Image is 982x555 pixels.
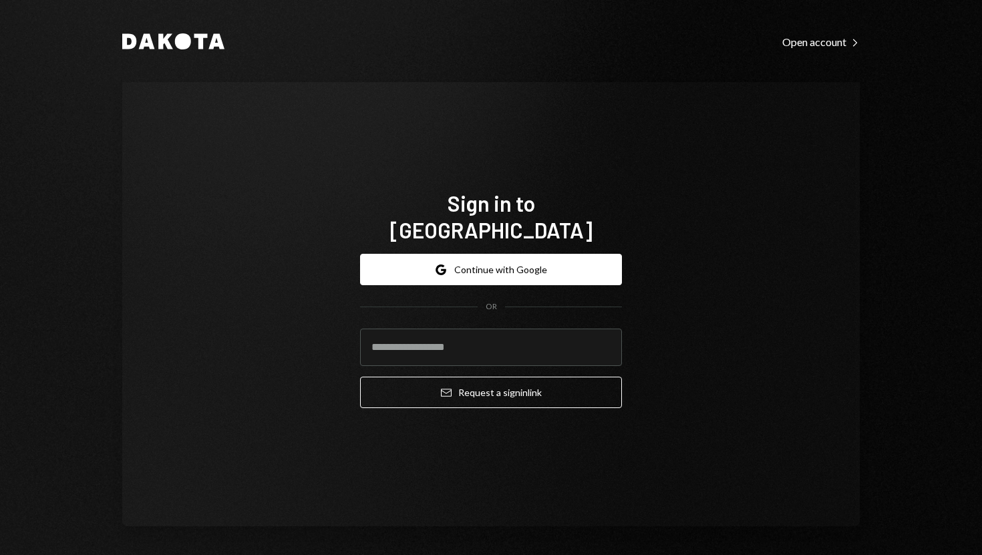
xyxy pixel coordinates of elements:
[360,190,622,243] h1: Sign in to [GEOGRAPHIC_DATA]
[360,377,622,408] button: Request a signinlink
[486,301,497,313] div: OR
[782,35,860,49] div: Open account
[360,254,622,285] button: Continue with Google
[782,34,860,49] a: Open account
